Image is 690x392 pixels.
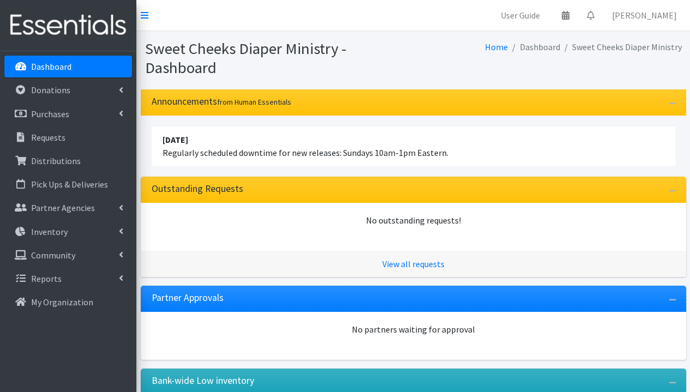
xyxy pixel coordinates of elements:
h1: Sweet Cheeks Diaper Ministry - Dashboard [145,39,410,77]
li: Dashboard [508,39,560,55]
p: Dashboard [31,61,71,72]
a: Home [485,41,508,52]
a: [PERSON_NAME] [603,4,686,26]
a: Purchases [4,103,132,125]
a: Donations [4,79,132,101]
a: View all requests [382,258,445,269]
div: No outstanding requests! [152,214,675,227]
a: Community [4,244,132,266]
p: Pick Ups & Deliveries [31,179,108,190]
p: Donations [31,85,70,95]
small: from Human Essentials [217,97,291,107]
p: Requests [31,132,65,143]
p: My Organization [31,297,93,307]
a: User Guide [492,4,549,26]
a: Partner Agencies [4,197,132,219]
div: No partners waiting for approval [152,323,675,336]
a: Distributions [4,150,132,172]
a: My Organization [4,291,132,313]
h3: Announcements [152,96,291,107]
p: Purchases [31,108,69,119]
strong: [DATE] [163,134,188,145]
p: Inventory [31,226,68,237]
h3: Bank-wide Low inventory [152,375,254,387]
h3: Outstanding Requests [152,183,243,195]
a: Dashboard [4,56,132,77]
img: HumanEssentials [4,7,132,44]
p: Distributions [31,155,81,166]
a: Reports [4,268,132,290]
p: Reports [31,273,62,284]
a: Requests [4,126,132,148]
a: Inventory [4,221,132,243]
p: Community [31,250,75,261]
p: Partner Agencies [31,202,95,213]
li: Sweet Cheeks Diaper Ministry [560,39,682,55]
li: Regularly scheduled downtime for new releases: Sundays 10am-1pm Eastern. [152,126,675,166]
h3: Partner Approvals [152,292,224,304]
a: Pick Ups & Deliveries [4,173,132,195]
